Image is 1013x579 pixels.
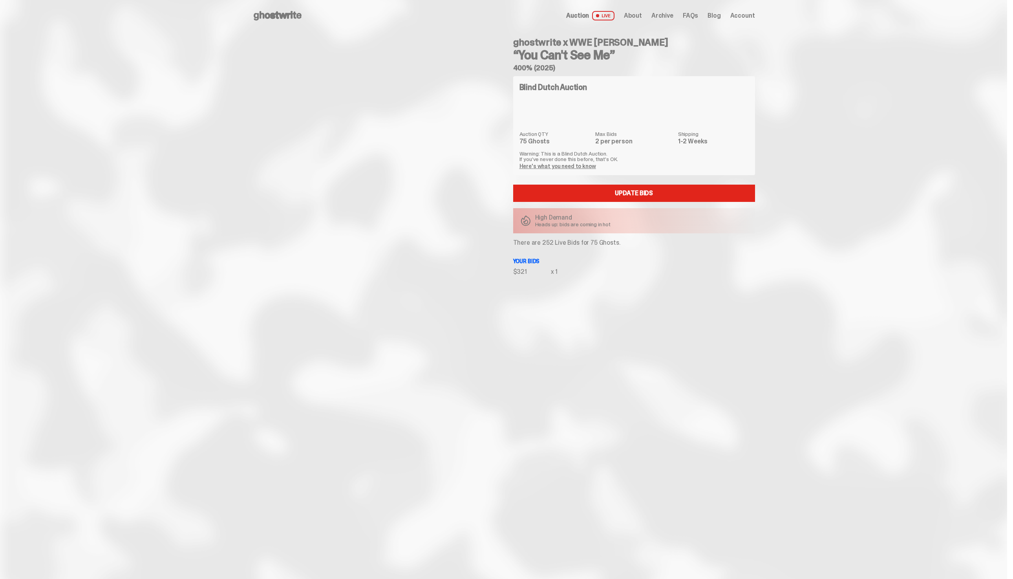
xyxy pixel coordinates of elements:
[595,131,673,137] dt: Max Bids
[513,240,755,246] p: There are 252 Live Bids for 75 Ghosts.
[535,222,611,227] p: Heads up: bids are coming in hot
[708,13,720,19] a: Blog
[535,214,611,221] p: High Demand
[551,269,558,275] div: x 1
[513,64,755,71] h5: 400% (2025)
[513,49,755,61] h3: “You Can't See Me”
[513,185,755,202] a: Update Bids
[624,13,642,19] a: About
[678,131,749,137] dt: Shipping
[651,13,673,19] a: Archive
[513,258,755,264] p: Your bids
[566,13,589,19] span: Auction
[730,13,755,19] a: Account
[566,11,614,20] a: Auction LIVE
[519,163,596,170] a: Here's what you need to know
[592,11,614,20] span: LIVE
[513,38,755,47] h4: ghostwrite x WWE [PERSON_NAME]
[519,131,591,137] dt: Auction QTY
[519,151,749,162] p: Warning: This is a Blind Dutch Auction. If you’ve never done this before, that’s OK.
[683,13,698,19] a: FAQs
[519,138,591,145] dd: 75 Ghosts
[595,138,673,145] dd: 2 per person
[519,83,587,91] h4: Blind Dutch Auction
[513,269,551,275] div: $321
[678,138,749,145] dd: 1-2 Weeks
